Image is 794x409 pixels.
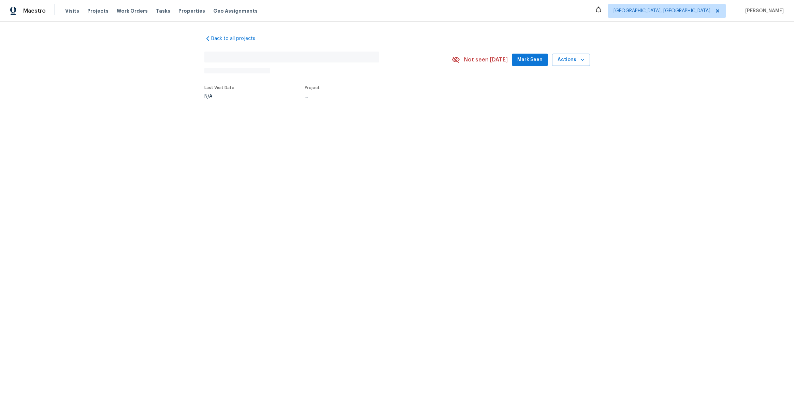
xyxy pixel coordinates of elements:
span: Properties [178,8,205,14]
span: Actions [558,56,584,64]
div: N/A [204,94,234,99]
div: ... [305,94,436,99]
span: Not seen [DATE] [464,56,508,63]
span: Last Visit Date [204,86,234,90]
span: Mark Seen [517,56,543,64]
span: Visits [65,8,79,14]
span: Project [305,86,320,90]
span: Projects [87,8,109,14]
span: [PERSON_NAME] [742,8,784,14]
span: Work Orders [117,8,148,14]
button: Actions [552,54,590,66]
a: Back to all projects [204,35,270,42]
span: [GEOGRAPHIC_DATA], [GEOGRAPHIC_DATA] [613,8,710,14]
button: Mark Seen [512,54,548,66]
span: Geo Assignments [213,8,258,14]
span: Maestro [23,8,46,14]
span: Tasks [156,9,170,13]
